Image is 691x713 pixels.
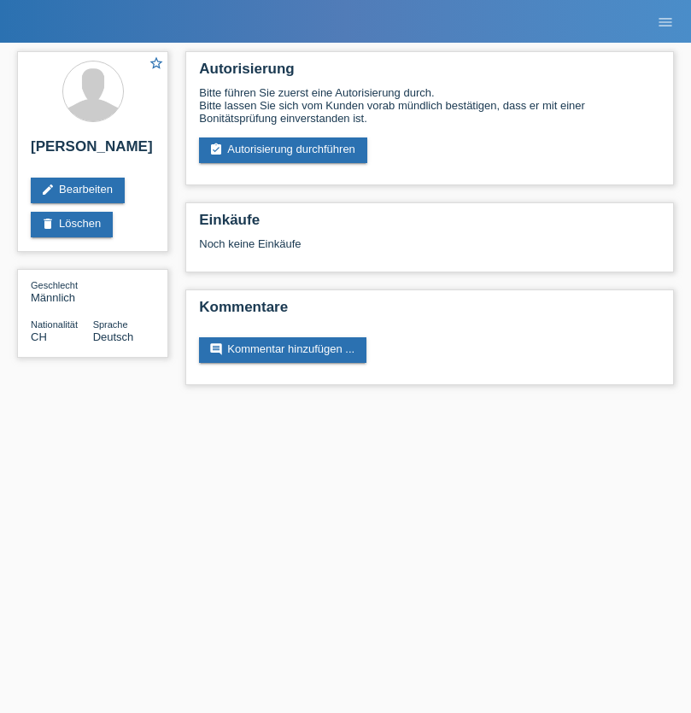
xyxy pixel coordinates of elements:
[199,86,660,125] div: Bitte führen Sie zuerst eine Autorisierung durch. Bitte lassen Sie sich vom Kunden vorab mündlich...
[31,212,113,237] a: deleteLöschen
[149,56,164,73] a: star_border
[31,178,125,203] a: editBearbeiten
[657,14,674,31] i: menu
[93,330,134,343] span: Deutsch
[93,319,128,330] span: Sprache
[31,330,47,343] span: Schweiz
[199,212,660,237] h2: Einkäufe
[149,56,164,71] i: star_border
[648,16,682,26] a: menu
[199,61,660,86] h2: Autorisierung
[31,280,78,290] span: Geschlecht
[199,299,660,324] h2: Kommentare
[31,138,155,164] h2: [PERSON_NAME]
[209,143,223,156] i: assignment_turned_in
[199,137,367,163] a: assignment_turned_inAutorisierung durchführen
[31,278,93,304] div: Männlich
[41,183,55,196] i: edit
[199,237,660,263] div: Noch keine Einkäufe
[31,319,78,330] span: Nationalität
[199,337,366,363] a: commentKommentar hinzufügen ...
[209,342,223,356] i: comment
[41,217,55,231] i: delete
